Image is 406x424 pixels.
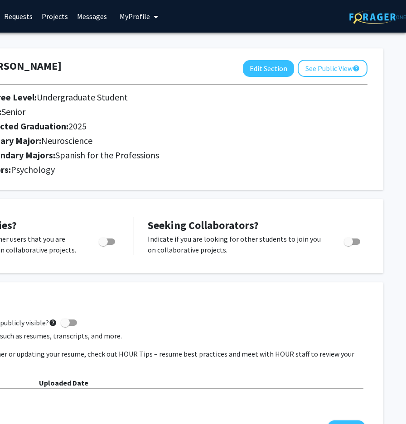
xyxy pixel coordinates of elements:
[243,60,294,77] button: Edit Section
[148,233,327,255] p: Indicate if you are looking for other students to join you on collaborative projects.
[120,12,150,21] span: My Profile
[37,91,128,103] span: Undergraduate Student
[49,317,57,328] mat-icon: help
[55,149,159,161] span: Spanish for the Professions
[1,106,25,117] span: Senior
[11,164,55,175] span: Psychology
[68,120,87,132] span: 2025
[39,378,88,387] b: Uploaded Date
[353,63,360,74] mat-icon: help
[349,10,406,24] img: ForagerOne Logo
[41,135,92,146] span: Neuroscience
[298,60,367,77] button: See Public View
[37,0,72,32] a: Projects
[340,233,365,247] div: Toggle
[95,233,120,247] div: Toggle
[7,383,39,417] iframe: Chat
[72,0,111,32] a: Messages
[148,218,259,232] span: Seeking Collaborators?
